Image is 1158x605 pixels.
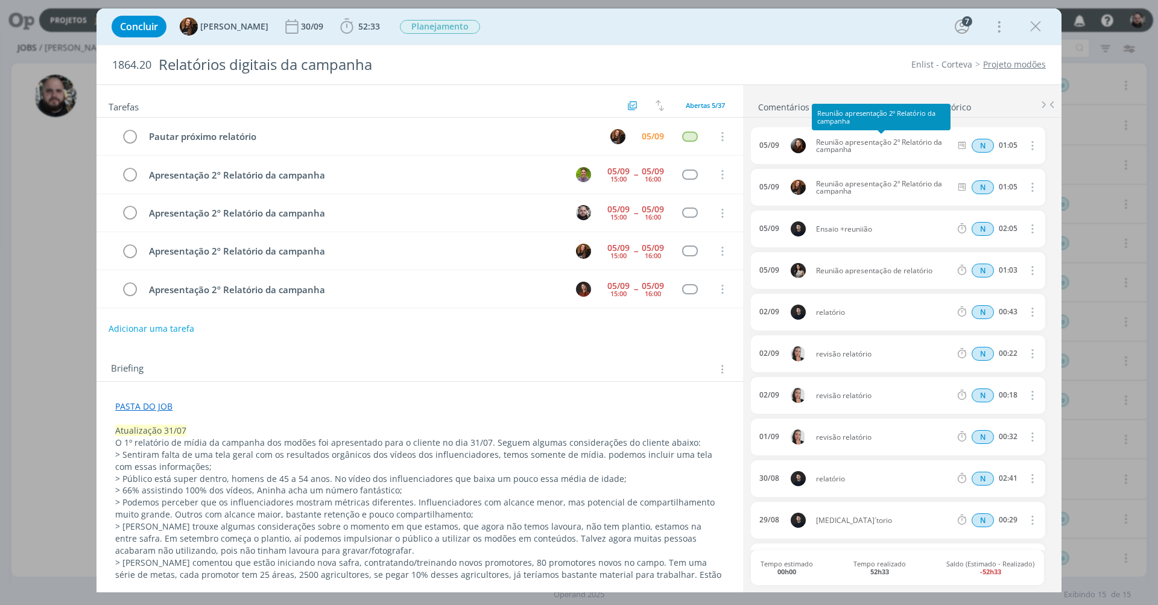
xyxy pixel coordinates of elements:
img: arrow-down-up.svg [656,100,664,111]
div: 15:00 [610,252,627,259]
span: Tarefas [109,98,139,113]
b: 52h33 [870,567,889,576]
div: 01:05 [999,183,1017,191]
div: 00:32 [999,432,1017,441]
div: Horas normais [972,347,994,361]
img: C [791,221,806,236]
div: Relatórios digitais da campanha [154,50,652,80]
span: Reunião apresentação 2º Relatório da campanha [811,180,955,195]
span: N [972,513,994,527]
div: 05/09 [607,167,630,176]
div: Horas normais [972,305,994,319]
img: E [791,138,806,153]
span: Planejamento [400,20,480,34]
a: Enlist - Corteva [911,59,972,70]
span: N [972,347,994,361]
div: 00:29 [999,516,1017,524]
div: Apresentação 2º Relatório da campanha [144,168,565,183]
img: T [576,167,591,182]
span: Reunião apresentação de relatório [811,267,955,274]
span: N [972,180,994,194]
div: 30/08 [759,474,779,483]
div: Horas normais [972,430,994,444]
div: 05/09 [759,141,779,150]
span: [MEDICAL_DATA]´torio [811,517,955,524]
div: 05/09 [642,205,664,214]
div: 01:05 [999,141,1017,150]
a: Timesheet [874,96,918,113]
span: Ensaio +reuniião [811,226,955,233]
div: 00:22 [999,349,1017,358]
span: 1864.20 [112,59,151,72]
div: 16:00 [645,214,661,220]
button: M [574,280,592,298]
a: Comentários [758,96,810,113]
div: Horas normais [972,264,994,277]
span: Concluir [120,22,158,31]
button: T [574,165,592,183]
button: T[PERSON_NAME] [180,17,268,36]
div: Apresentação 2º Relatório da campanha [144,282,565,297]
div: 01/09 [759,432,779,441]
span: N [972,472,994,486]
div: 02/09 [759,391,779,399]
img: T [791,180,806,195]
p: O 1º relatório de mídia da campanha dos modões foi apresentado para o cliente no dia 31/07. Segue... [115,437,724,449]
div: 15:00 [610,290,627,297]
span: relatório [811,475,955,483]
div: 05/09 [642,167,664,176]
p: > Podemos perceber que os influenciadores mostram métricas diferentes. Influenciadores com alcanc... [115,496,724,521]
span: Tempo estimado [761,560,813,575]
div: 15:00 [610,176,627,182]
div: Apresentação 2º Relatório da campanha [144,244,565,259]
span: Saldo (Estimado - Realizado) [946,560,1034,575]
span: Reunião apresentação 2º Relatório da campanha [811,139,955,153]
span: Atualização 31/07 [115,425,186,436]
span: -- [634,247,638,255]
button: Concluir [112,16,166,37]
div: 02:41 [999,474,1017,483]
a: Histórico [935,96,972,113]
span: revisão relatório [811,350,955,358]
button: G [574,204,592,222]
span: 52:33 [358,21,380,32]
div: Horas normais [972,180,994,194]
span: revisão relatório [811,392,955,399]
div: Pautar próximo relatório [144,129,599,144]
span: N [972,222,994,236]
span: -- [634,209,638,217]
b: 00h00 [777,567,796,576]
div: 00:43 [999,308,1017,316]
span: N [972,139,994,153]
span: N [972,305,994,319]
div: 05/09 [642,282,664,290]
img: C [791,263,806,278]
img: M [576,282,591,297]
div: 00:18 [999,391,1017,399]
div: Horas normais [972,222,994,236]
img: C [791,513,806,528]
p: > Público está super dentro, homens de 45 a 54 anos. No vídeo dos influenciadores que baixa um po... [115,473,724,485]
button: Adicionar uma tarefa [108,318,195,340]
span: N [972,388,994,402]
button: T [609,127,627,145]
span: -- [634,285,638,293]
div: Reunião apresentação 2º Relatório da campanha [812,104,951,130]
div: 05/09 [759,224,779,233]
div: 02/09 [759,349,779,358]
p: > [PERSON_NAME] trouxe algumas considerações sobre o momento em que estamos, que agora não temos ... [115,521,724,557]
img: C [791,346,806,361]
div: 05/09 [607,205,630,214]
div: 01:03 [999,266,1017,274]
span: revisão relatório [811,434,955,441]
button: Planejamento [399,19,481,34]
div: 16:00 [645,252,661,259]
span: N [972,430,994,444]
img: T [576,244,591,259]
p: > [PERSON_NAME] comentou que estão iniciando nova safra, contratando/treinando novos promotores, ... [115,557,724,593]
div: 05/09 [642,132,664,141]
span: Briefing [111,361,144,377]
div: Horas normais [972,513,994,527]
div: 05/09 [642,244,664,252]
div: Anexos [827,101,856,113]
